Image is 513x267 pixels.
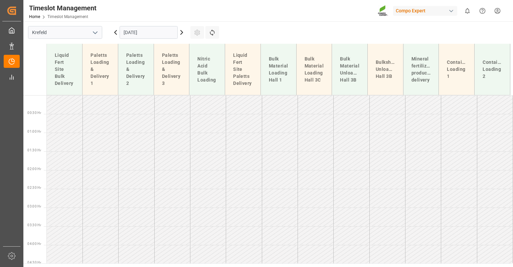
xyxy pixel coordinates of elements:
[475,3,490,18] button: Help Center
[444,56,469,83] div: Container Loading 1
[302,53,327,86] div: Bulk Material Loading Hall 3C
[29,3,97,13] div: Timeslot Management
[393,4,460,17] button: Compo Expert
[27,261,41,264] span: 04:30 Hr
[27,167,41,171] span: 02:00 Hr
[27,223,41,227] span: 03:30 Hr
[27,186,41,189] span: 02:30 Hr
[28,26,102,39] input: Type to search/select
[88,49,113,90] div: Paletts Loading & Delivery 1
[27,111,41,115] span: 00:30 Hr
[27,148,41,152] span: 01:30 Hr
[27,242,41,246] span: 04:00 Hr
[52,49,77,90] div: Liquid Fert Site Bulk Delivery
[373,56,398,83] div: Bulkship Unloading Hall 3B
[90,27,100,38] button: open menu
[195,53,219,86] div: Nitric Acid Bulk Loading
[230,49,255,90] div: Liquid Fert Site Paletts Delivery
[378,5,388,17] img: Screenshot%202023-09-29%20at%2010.02.21.png_1712312052.png
[266,53,291,86] div: Bulk Material Loading Hall 1
[120,26,178,39] input: DD.MM.YYYY
[159,49,184,90] div: Paletts Loading & Delivery 3
[409,53,434,86] div: Mineral fertilizer production delivery
[27,130,41,133] span: 01:00 Hr
[393,6,457,16] div: Compo Expert
[27,205,41,208] span: 03:00 Hr
[480,56,505,83] div: Container Loading 2
[29,14,40,19] a: Home
[337,53,362,86] div: Bulk Material Unloading Hall 3B
[124,49,148,90] div: Paletts Loading & Delivery 2
[460,3,475,18] button: show 0 new notifications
